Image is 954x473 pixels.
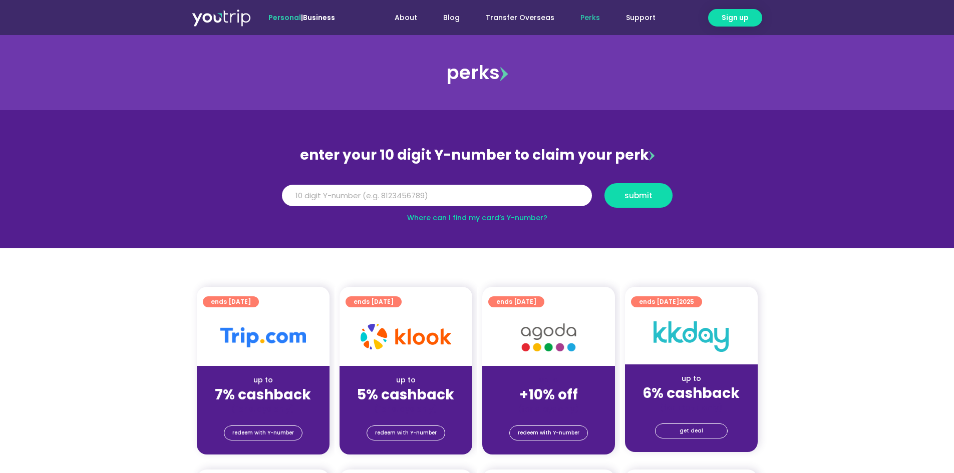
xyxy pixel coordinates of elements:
div: (for stays only) [490,404,607,414]
a: About [382,9,430,27]
span: up to [539,375,558,385]
span: Sign up [722,13,749,23]
nav: Menu [362,9,669,27]
a: redeem with Y-number [367,425,445,440]
a: ends [DATE] [346,296,402,307]
div: up to [205,375,322,385]
a: ends [DATE] [488,296,544,307]
span: 2025 [679,297,694,306]
div: up to [633,373,750,384]
span: submit [624,192,653,199]
a: Business [303,13,335,23]
a: redeem with Y-number [509,425,588,440]
a: Blog [430,9,473,27]
div: enter your 10 digit Y-number to claim your perk [277,142,678,168]
strong: 5% cashback [357,385,454,404]
span: redeem with Y-number [518,426,579,440]
span: redeem with Y-number [232,426,294,440]
a: Where can I find my card’s Y-number? [407,213,547,223]
a: ends [DATE]2025 [631,296,702,307]
a: Support [613,9,669,27]
a: Sign up [708,9,762,27]
div: (for stays only) [348,404,464,414]
strong: 6% cashback [643,383,740,403]
span: redeem with Y-number [375,426,437,440]
div: up to [348,375,464,385]
button: submit [604,183,673,208]
a: Perks [567,9,613,27]
div: (for stays only) [633,402,750,413]
span: get deal [680,424,703,438]
span: ends [DATE] [211,296,251,307]
a: Transfer Overseas [473,9,567,27]
form: Y Number [282,183,673,215]
span: | [268,13,335,23]
span: ends [DATE] [354,296,394,307]
input: 10 digit Y-number (e.g. 8123456789) [282,185,592,207]
span: ends [DATE] [496,296,536,307]
span: ends [DATE] [639,296,694,307]
a: redeem with Y-number [224,425,302,440]
span: Personal [268,13,301,23]
strong: +10% off [519,385,578,404]
strong: 7% cashback [215,385,311,404]
div: (for stays only) [205,404,322,414]
a: ends [DATE] [203,296,259,307]
a: get deal [655,423,728,438]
